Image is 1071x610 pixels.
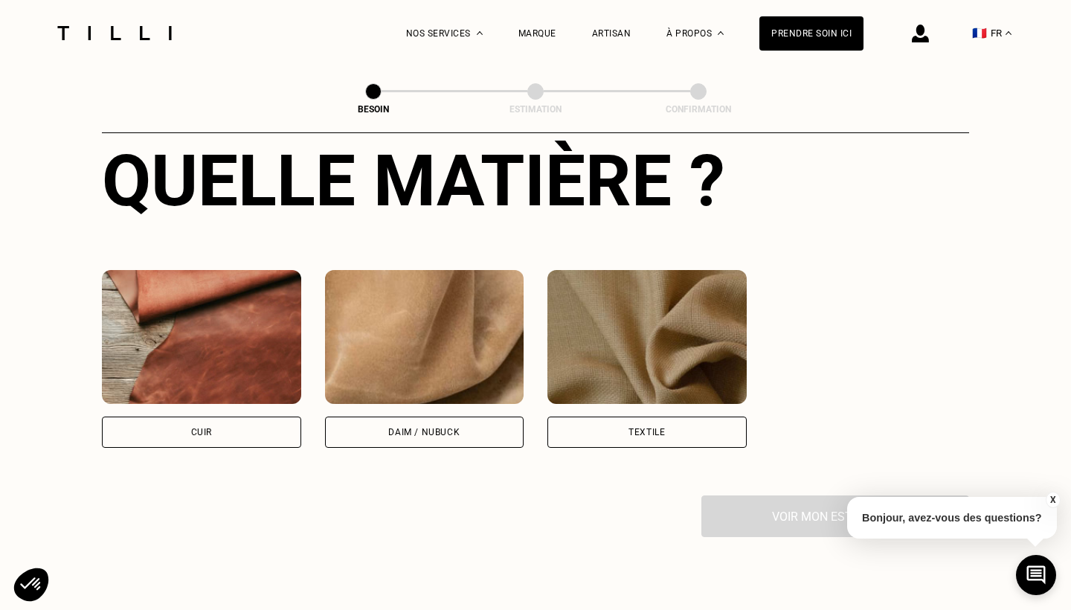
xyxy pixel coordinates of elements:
img: Tilli retouche vos vêtements en Daim / Nubuck [325,270,524,404]
img: Menu déroulant [477,31,483,35]
div: Besoin [299,104,448,115]
div: Quelle matière ? [102,139,969,222]
div: Textile [628,428,665,437]
img: Menu déroulant à propos [718,31,724,35]
a: Marque [518,28,556,39]
p: Bonjour, avez-vous des questions? [847,497,1057,539]
div: Daim / Nubuck [388,428,460,437]
div: Confirmation [624,104,773,115]
img: Tilli retouche vos vêtements en Cuir [102,270,301,404]
a: Prendre soin ici [759,16,863,51]
div: Cuir [191,428,212,437]
img: menu déroulant [1006,31,1011,35]
img: Tilli retouche vos vêtements en Textile [547,270,747,404]
button: X [1045,492,1060,508]
div: Estimation [461,104,610,115]
img: icône connexion [912,25,929,42]
a: Artisan [592,28,631,39]
span: 🇫🇷 [972,26,987,40]
img: Logo du service de couturière Tilli [52,26,177,40]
